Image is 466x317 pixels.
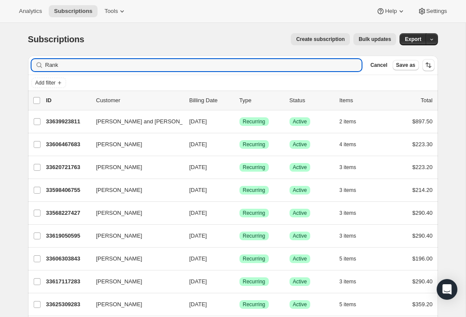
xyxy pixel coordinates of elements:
span: [DATE] [189,232,207,239]
span: $196.00 [412,255,433,262]
p: 33619050595 [46,232,89,240]
div: 33617117283[PERSON_NAME][DATE]SuccessRecurringSuccessActive3 items$290.40 [46,276,433,288]
span: $359.20 [412,301,433,308]
span: Export [405,36,421,43]
div: 33620721763[PERSON_NAME][DATE]SuccessRecurringSuccessActive3 items$223.20 [46,161,433,173]
button: Analytics [14,5,47,17]
span: 5 items [340,255,356,262]
button: [PERSON_NAME] [91,252,177,266]
button: [PERSON_NAME] and [PERSON_NAME] [91,115,177,129]
button: Export [400,33,426,45]
div: 33625309283[PERSON_NAME][DATE]SuccessRecurringSuccessActive5 items$359.20 [46,298,433,311]
span: [DATE] [189,187,207,193]
span: [DATE] [189,210,207,216]
span: 2 items [340,118,356,125]
span: Create subscription [296,36,345,43]
span: Analytics [19,8,42,15]
span: Add filter [35,79,56,86]
button: 3 items [340,230,366,242]
button: Save as [393,60,419,70]
button: 3 items [340,184,366,196]
span: 4 items [340,141,356,148]
span: [PERSON_NAME] [96,300,142,309]
span: Active [293,278,307,285]
span: Active [293,232,307,239]
span: Active [293,255,307,262]
button: 2 items [340,116,366,128]
span: [DATE] [189,278,207,285]
button: [PERSON_NAME] [91,183,177,197]
span: [PERSON_NAME] [96,254,142,263]
span: [PERSON_NAME] and [PERSON_NAME] [96,117,201,126]
div: 33619050595[PERSON_NAME][DATE]SuccessRecurringSuccessActive3 items$290.40 [46,230,433,242]
button: 4 items [340,138,366,151]
span: Active [293,164,307,171]
span: Recurring [243,278,265,285]
button: 3 items [340,207,366,219]
span: [PERSON_NAME] [96,277,142,286]
p: 33639923811 [46,117,89,126]
span: Tools [104,8,118,15]
div: 33598406755[PERSON_NAME][DATE]SuccessRecurringSuccessActive3 items$214.20 [46,184,433,196]
button: [PERSON_NAME] [91,160,177,174]
span: [DATE] [189,255,207,262]
div: 33639923811[PERSON_NAME] and [PERSON_NAME][DATE]SuccessRecurringSuccessActive2 items$897.50 [46,116,433,128]
span: $290.40 [412,232,433,239]
span: Active [293,187,307,194]
span: 3 items [340,210,356,217]
span: $223.30 [412,141,433,148]
span: Recurring [243,232,265,239]
span: Save as [396,62,416,69]
span: $290.40 [412,278,433,285]
button: 3 items [340,276,366,288]
button: [PERSON_NAME] [91,275,177,289]
div: Type [239,96,283,105]
span: Active [293,141,307,148]
span: Bulk updates [359,36,391,43]
p: 33606303843 [46,254,89,263]
p: 33625309283 [46,300,89,309]
button: 3 items [340,161,366,173]
span: Recurring [243,255,265,262]
span: Subscriptions [54,8,92,15]
button: [PERSON_NAME] [91,229,177,243]
span: Recurring [243,210,265,217]
p: 33568227427 [46,209,89,217]
p: Status [290,96,333,105]
span: [DATE] [189,301,207,308]
p: 33617117283 [46,277,89,286]
span: $214.20 [412,187,433,193]
button: 5 items [340,253,366,265]
p: Billing Date [189,96,233,105]
span: Help [385,8,397,15]
button: Add filter [31,78,66,88]
button: [PERSON_NAME] [91,138,177,151]
button: Create subscription [291,33,350,45]
span: Recurring [243,301,265,308]
p: 33606467683 [46,140,89,149]
span: Recurring [243,187,265,194]
span: 3 items [340,232,356,239]
button: Help [371,5,410,17]
span: Recurring [243,141,265,148]
span: [DATE] [189,118,207,125]
span: Settings [426,8,447,15]
span: $290.40 [412,210,433,216]
span: [PERSON_NAME] [96,209,142,217]
span: Recurring [243,118,265,125]
span: [PERSON_NAME] [96,232,142,240]
button: Tools [99,5,132,17]
span: Active [293,210,307,217]
span: $223.20 [412,164,433,170]
span: Subscriptions [28,35,85,44]
div: 33606303843[PERSON_NAME][DATE]SuccessRecurringSuccessActive5 items$196.00 [46,253,433,265]
p: Customer [96,96,183,105]
p: 33598406755 [46,186,89,195]
button: Settings [412,5,452,17]
button: Cancel [367,60,390,70]
input: Filter subscribers [45,59,362,71]
button: Sort the results [422,59,435,71]
span: [DATE] [189,164,207,170]
span: Active [293,301,307,308]
span: Cancel [370,62,387,69]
